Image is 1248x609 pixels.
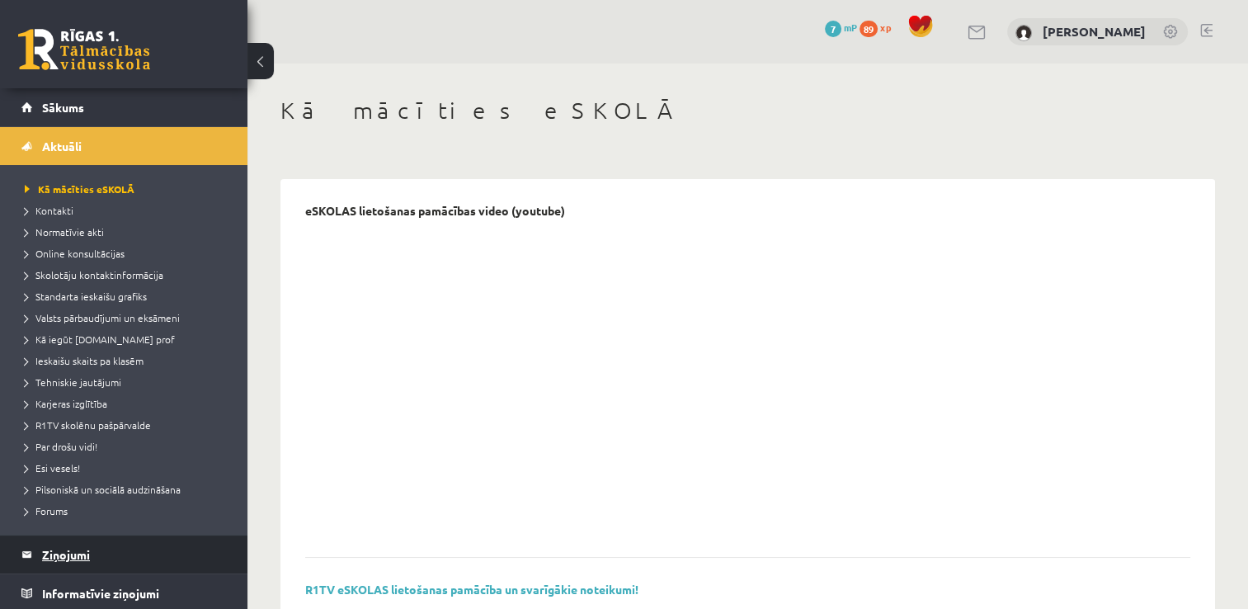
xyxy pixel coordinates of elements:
a: 7 mP [825,21,857,34]
a: R1TV skolēnu pašpārvalde [25,418,231,432]
span: Skolotāju kontaktinformācija [25,268,163,281]
a: Online konsultācijas [25,246,231,261]
h1: Kā mācīties eSKOLĀ [280,97,1215,125]
a: Par drošu vidi! [25,439,231,454]
a: Aktuāli [21,127,227,165]
span: Par drošu vidi! [25,440,97,453]
span: xp [880,21,891,34]
a: Tehniskie jautājumi [25,375,231,389]
span: Forums [25,504,68,517]
a: Kontakti [25,203,231,218]
a: Kā iegūt [DOMAIN_NAME] prof [25,332,231,347]
a: Standarta ieskaišu grafiks [25,289,231,304]
p: eSKOLAS lietošanas pamācības video (youtube) [305,204,565,218]
span: Kā iegūt [DOMAIN_NAME] prof [25,333,175,346]
span: Standarta ieskaišu grafiks [25,290,147,303]
a: [PERSON_NAME] [1043,23,1146,40]
a: Pilsoniskā un sociālā audzināšana [25,482,231,497]
a: R1TV eSKOLAS lietošanas pamācība un svarīgākie noteikumi! [305,582,638,597]
a: Sākums [21,88,227,126]
legend: Ziņojumi [42,536,227,574]
span: Online konsultācijas [25,247,125,260]
a: Rīgas 1. Tālmācības vidusskola [18,29,150,70]
span: Kā mācīties eSKOLĀ [25,182,134,196]
span: Valsts pārbaudījumi un eksāmeni [25,311,180,324]
span: Ieskaišu skaits pa klasēm [25,354,144,367]
span: R1TV skolēnu pašpārvalde [25,418,151,432]
span: 7 [825,21,841,37]
span: Sākums [42,100,84,115]
span: Pilsoniskā un sociālā audzināšana [25,483,181,496]
a: 89 xp [859,21,899,34]
span: Karjeras izglītība [25,397,107,410]
span: Tehniskie jautājumi [25,375,121,389]
a: Skolotāju kontaktinformācija [25,267,231,282]
a: Karjeras izglītība [25,396,231,411]
span: Normatīvie akti [25,225,104,238]
a: Forums [25,503,231,518]
a: Ziņojumi [21,536,227,574]
a: Valsts pārbaudījumi un eksāmeni [25,310,231,325]
span: mP [844,21,857,34]
a: Esi vesels! [25,460,231,475]
a: Normatīvie akti [25,224,231,239]
span: Esi vesels! [25,461,80,474]
a: Kā mācīties eSKOLĀ [25,182,231,196]
span: 89 [859,21,878,37]
img: Rebeka Zvirgzdiņa-Stepanova [1015,25,1032,41]
span: Kontakti [25,204,73,217]
a: Ieskaišu skaits pa klasēm [25,353,231,368]
span: Aktuāli [42,139,82,153]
